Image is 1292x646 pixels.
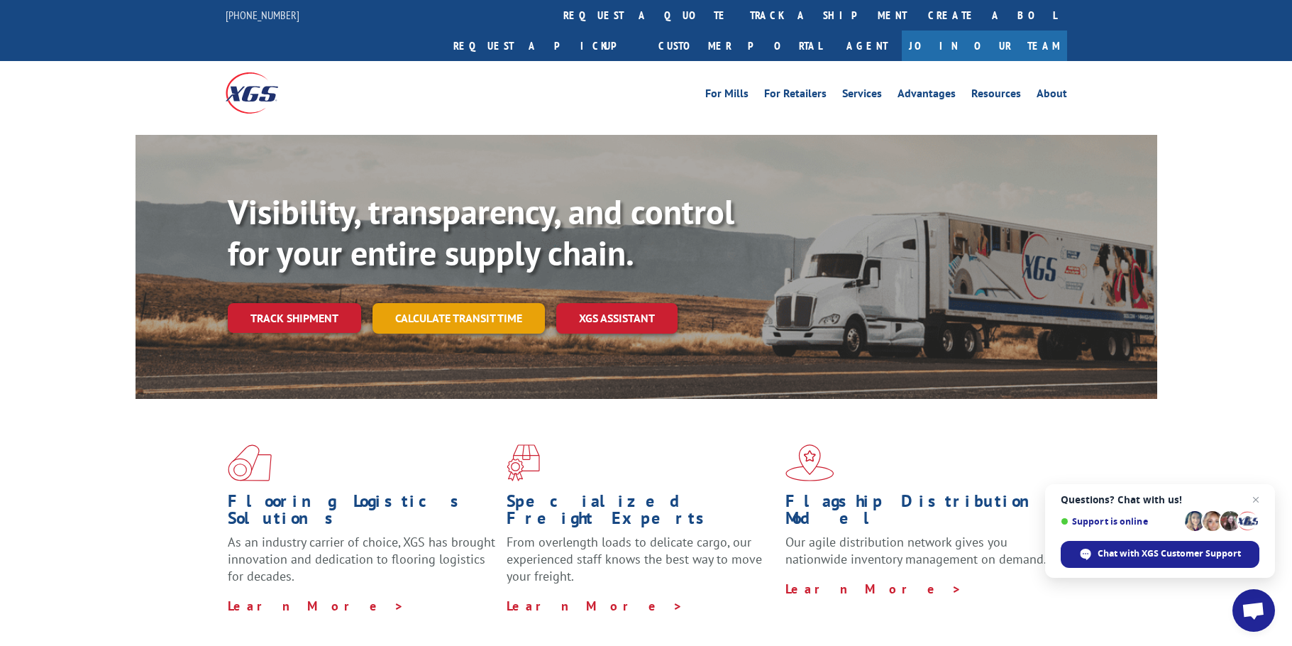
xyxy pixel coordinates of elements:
[1098,547,1241,560] span: Chat with XGS Customer Support
[764,88,827,104] a: For Retailers
[228,303,361,333] a: Track shipment
[842,88,882,104] a: Services
[507,598,683,614] a: Learn More >
[902,31,1067,61] a: Join Our Team
[785,444,834,481] img: xgs-icon-flagship-distribution-model-red
[785,534,1047,567] span: Our agile distribution network gives you nationwide inventory management on demand.
[507,534,775,597] p: From overlength loads to delicate cargo, our experienced staff knows the best way to move your fr...
[372,303,545,334] a: Calculate transit time
[228,534,495,584] span: As an industry carrier of choice, XGS has brought innovation and dedication to flooring logistics...
[1061,541,1259,568] div: Chat with XGS Customer Support
[1061,516,1180,527] span: Support is online
[226,8,299,22] a: [PHONE_NUMBER]
[785,581,962,597] a: Learn More >
[1232,589,1275,632] div: Open chat
[507,444,540,481] img: xgs-icon-focused-on-flooring-red
[898,88,956,104] a: Advantages
[785,493,1054,534] h1: Flagship Distribution Model
[832,31,902,61] a: Agent
[1061,494,1259,505] span: Questions? Chat with us!
[556,303,678,334] a: XGS ASSISTANT
[648,31,832,61] a: Customer Portal
[971,88,1021,104] a: Resources
[228,190,734,275] b: Visibility, transparency, and control for your entire supply chain.
[228,444,272,481] img: xgs-icon-total-supply-chain-intelligence-red
[1247,491,1264,508] span: Close chat
[228,493,496,534] h1: Flooring Logistics Solutions
[705,88,749,104] a: For Mills
[507,493,775,534] h1: Specialized Freight Experts
[228,598,404,614] a: Learn More >
[1037,88,1067,104] a: About
[443,31,648,61] a: Request a pickup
